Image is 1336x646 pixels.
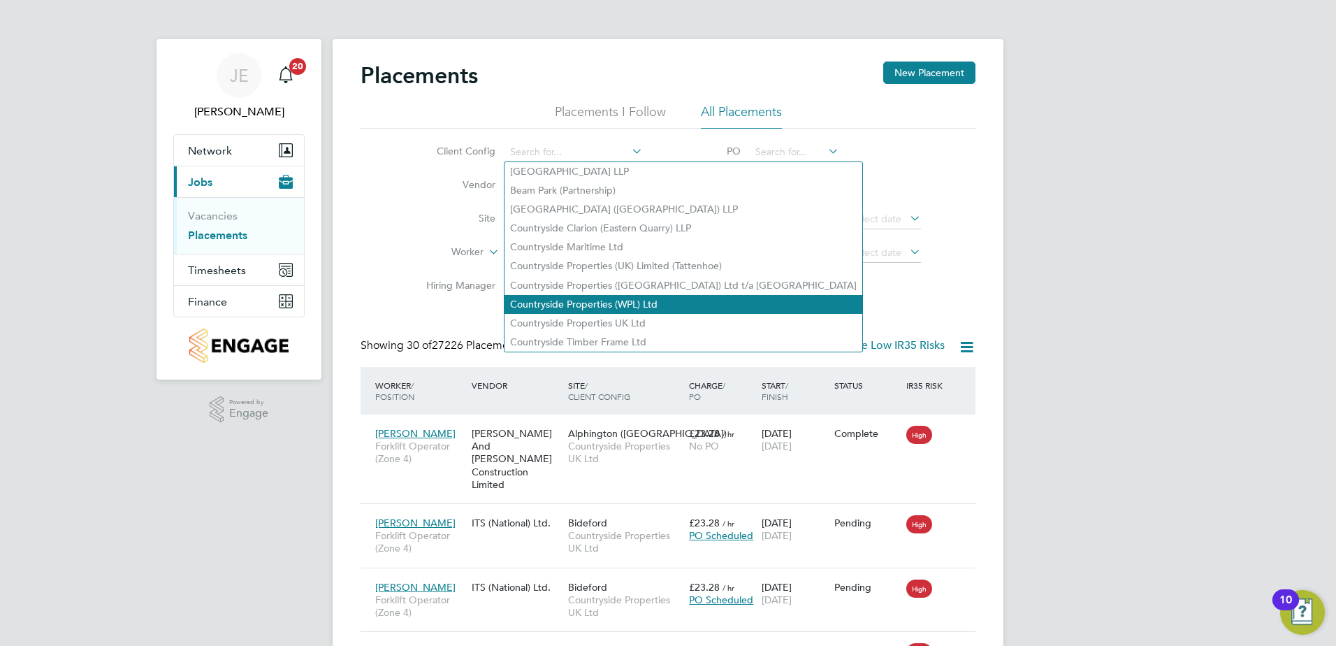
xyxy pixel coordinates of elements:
[372,509,975,521] a: [PERSON_NAME]Forklift Operator (Zone 4)ITS (National) Ltd.BidefordCountryside Properties UK Ltd£2...
[504,257,862,275] li: Countryside Properties (UK) Limited (Tattenhoe)
[289,58,306,75] span: 20
[504,181,862,200] li: Beam Park (Partnership)
[1280,590,1325,635] button: Open Resource Center, 10 new notifications
[372,419,975,431] a: [PERSON_NAME]Forklift Operator (Zone 4)[PERSON_NAME] And [PERSON_NAME] Construction LimitedAlphin...
[834,581,900,594] div: Pending
[375,440,465,465] span: Forklift Operator (Zone 4)
[689,581,720,594] span: £23.28
[758,510,831,549] div: [DATE]
[834,427,900,440] div: Complete
[723,582,734,593] span: / hr
[851,213,901,225] span: Select date
[468,574,565,601] div: ITS (National) Ltd.
[504,200,862,219] li: [GEOGRAPHIC_DATA] ([GEOGRAPHIC_DATA]) LLP
[504,276,862,295] li: Countryside Properties ([GEOGRAPHIC_DATA]) Ltd t/a [GEOGRAPHIC_DATA]
[415,178,495,191] label: Vendor
[906,515,932,533] span: High
[568,529,682,554] span: Countryside Properties UK Ltd
[762,380,788,402] span: / Finish
[173,53,305,120] a: JE[PERSON_NAME]
[375,517,456,529] span: [PERSON_NAME]
[568,517,607,529] span: Bideford
[188,175,212,189] span: Jobs
[701,103,782,129] li: All Placements
[504,238,862,257] li: Countryside Maritime Ltd
[758,574,831,613] div: [DATE]
[229,408,268,419] span: Engage
[403,245,484,259] label: Worker
[230,66,249,85] span: JE
[272,53,300,98] a: 20
[375,427,456,440] span: [PERSON_NAME]
[174,166,304,197] button: Jobs
[504,314,862,333] li: Countryside Properties UK Ltd
[689,427,720,440] span: £23.28
[188,144,232,157] span: Network
[188,295,227,308] span: Finance
[504,219,862,238] li: Countryside Clarion (Eastern Quarry) LLP
[375,529,465,554] span: Forklift Operator (Zone 4)
[678,145,741,157] label: PO
[188,209,238,222] a: Vacancies
[173,329,305,363] a: Go to home page
[568,581,607,594] span: Bideford
[689,594,753,606] span: PO Scheduled
[361,338,526,353] div: Showing
[758,373,831,409] div: Start
[210,396,269,423] a: Powered byEngage
[723,518,734,529] span: / hr
[157,39,321,380] nav: Main navigation
[415,279,495,292] label: Hiring Manager
[173,103,305,120] span: James Evans
[750,143,839,162] input: Search for...
[372,373,468,409] div: Worker
[174,286,304,317] button: Finance
[375,594,465,619] span: Forklift Operator (Zone 4)
[229,396,268,408] span: Powered by
[568,594,682,619] span: Countryside Properties UK Ltd
[758,420,831,459] div: [DATE]
[174,197,304,254] div: Jobs
[568,440,682,465] span: Countryside Properties UK Ltd
[361,62,478,89] h2: Placements
[504,333,862,352] li: Countryside Timber Frame Ltd
[407,338,523,352] span: 27226 Placements
[831,373,903,398] div: Status
[188,229,247,242] a: Placements
[689,440,719,452] span: No PO
[555,103,666,129] li: Placements I Follow
[903,373,951,398] div: IR35 Risk
[468,373,565,398] div: Vendor
[565,373,685,409] div: Site
[468,420,565,498] div: [PERSON_NAME] And [PERSON_NAME] Construction Limited
[906,580,932,598] span: High
[906,426,932,444] span: High
[174,254,304,285] button: Timesheets
[375,581,456,594] span: [PERSON_NAME]
[834,517,900,529] div: Pending
[415,145,495,157] label: Client Config
[689,380,725,402] span: / PO
[504,162,862,181] li: [GEOGRAPHIC_DATA] LLP
[568,380,630,402] span: / Client Config
[174,135,304,166] button: Network
[1279,600,1292,618] div: 10
[407,338,432,352] span: 30 of
[685,373,758,409] div: Charge
[723,429,734,439] span: / hr
[851,246,901,259] span: Select date
[375,380,414,402] span: / Position
[762,529,792,542] span: [DATE]
[188,264,246,277] span: Timesheets
[689,517,720,529] span: £23.28
[762,594,792,606] span: [DATE]
[689,529,753,542] span: PO Scheduled
[568,427,727,440] span: Alphington ([GEOGRAPHIC_DATA])
[504,295,862,314] li: Countryside Properties (WPL) Ltd
[505,143,643,162] input: Search for...
[827,338,945,352] label: Hide Low IR35 Risks
[189,329,288,363] img: countryside-properties-logo-retina.png
[372,573,975,585] a: [PERSON_NAME]Forklift Operator (Zone 4)ITS (National) Ltd.BidefordCountryside Properties UK Ltd£2...
[468,510,565,536] div: ITS (National) Ltd.
[762,440,792,452] span: [DATE]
